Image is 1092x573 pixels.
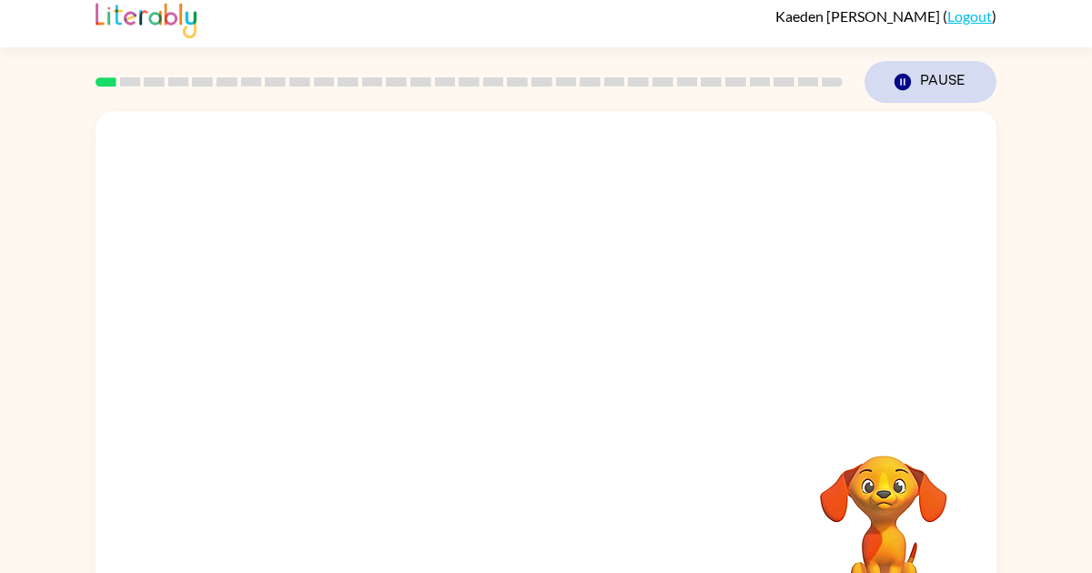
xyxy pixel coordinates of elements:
[864,61,996,103] button: Pause
[775,7,943,25] span: Kaeden [PERSON_NAME]
[775,7,996,25] div: ( )
[947,7,992,25] a: Logout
